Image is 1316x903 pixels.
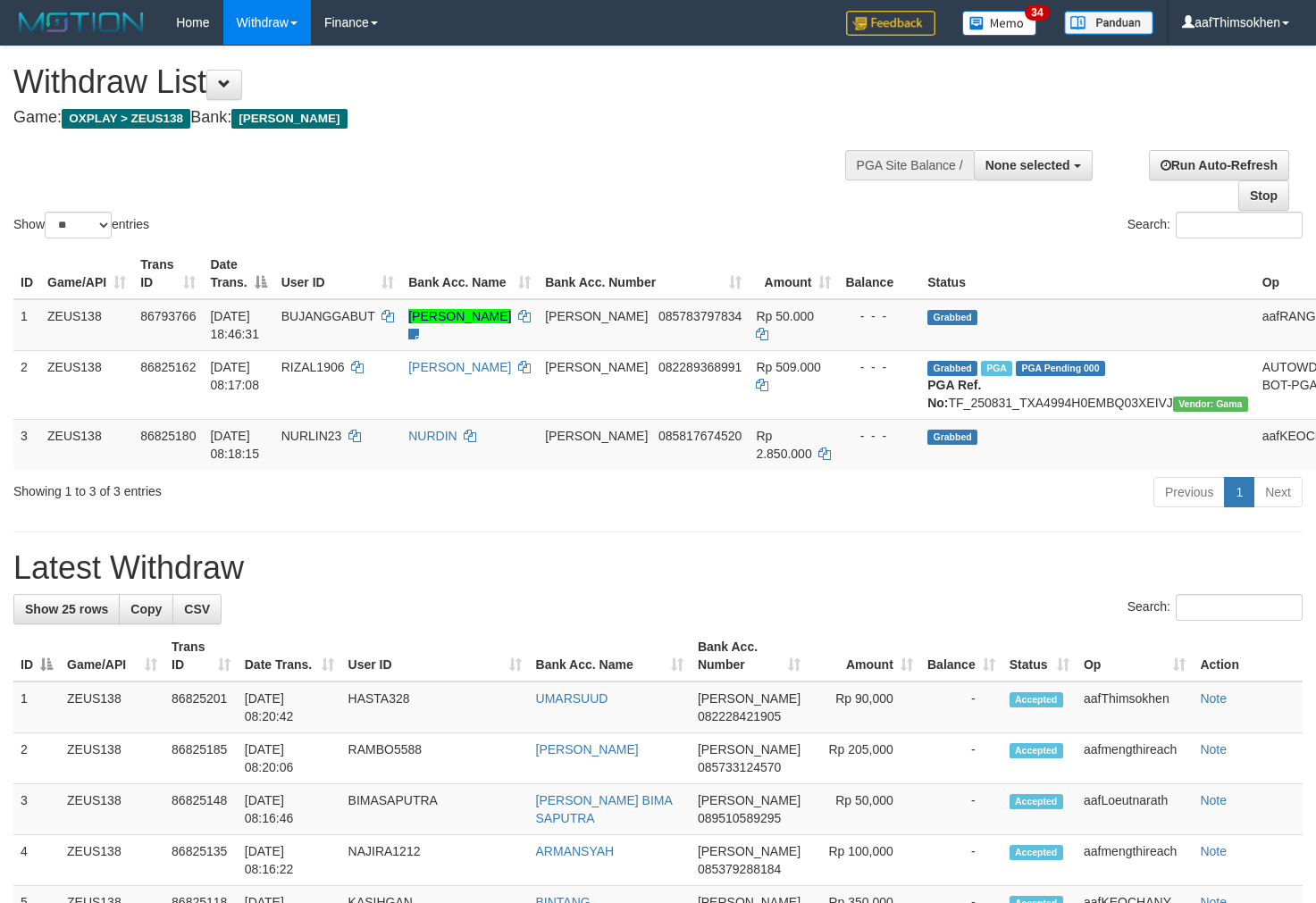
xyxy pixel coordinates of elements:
a: Next [1253,477,1303,507]
td: [DATE] 08:20:06 [238,733,341,784]
th: Game/API: activate to sort column ascending [40,248,133,299]
td: 1 [13,681,60,733]
span: [DATE] 18:46:31 [210,309,259,341]
td: 4 [13,835,60,886]
th: Status: activate to sort column ascending [1002,631,1077,681]
td: [DATE] 08:16:22 [238,835,341,886]
th: Trans ID: activate to sort column ascending [133,248,203,299]
td: RAMBO5588 [341,733,529,784]
input: Search: [1176,594,1303,621]
th: Date Trans.: activate to sort column ascending [238,631,341,681]
td: - [920,733,1002,784]
td: ZEUS138 [40,419,133,470]
td: 3 [13,419,40,470]
th: Op: activate to sort column ascending [1077,631,1193,681]
span: BUJANGGABUT [281,309,375,323]
span: Accepted [1010,743,1063,758]
td: 2 [13,733,60,784]
span: [PERSON_NAME] [698,742,800,757]
th: Bank Acc. Number: activate to sort column ascending [691,631,808,681]
td: 86825135 [164,835,238,886]
span: Vendor URL: https://trx31.1velocity.biz [1173,397,1248,412]
span: Accepted [1010,794,1063,809]
a: Note [1200,844,1227,858]
th: Bank Acc. Name: activate to sort column ascending [529,631,691,681]
td: Rp 100,000 [808,835,920,886]
td: 86825148 [164,784,238,835]
td: - [920,784,1002,835]
a: Note [1200,691,1227,706]
span: CSV [184,602,210,616]
label: Search: [1127,594,1303,621]
a: 1 [1224,477,1254,507]
td: Rp 205,000 [808,733,920,784]
a: [PERSON_NAME] [536,742,639,757]
span: NURLIN23 [281,429,342,443]
span: Copy [130,602,162,616]
span: Rp 2.850.000 [756,429,811,461]
h1: Withdraw List [13,64,859,100]
span: Copy 085733124570 to clipboard [698,760,781,774]
td: Rp 90,000 [808,681,920,733]
div: PGA Site Balance / [845,150,974,180]
span: 86793766 [140,309,196,323]
span: Copy 085817674520 to clipboard [658,429,742,443]
td: [DATE] 08:20:42 [238,681,341,733]
th: Game/API: activate to sort column ascending [60,631,164,681]
span: 34 [1025,4,1049,21]
td: ZEUS138 [40,299,133,351]
span: [PERSON_NAME] [231,109,347,129]
label: Show entries [13,212,149,238]
span: Copy 082228421905 to clipboard [698,709,781,723]
th: Balance: activate to sort column ascending [920,631,1002,681]
th: Amount: activate to sort column ascending [808,631,920,681]
span: Grabbed [927,310,977,325]
th: Bank Acc. Number: activate to sort column ascending [538,248,749,299]
input: Search: [1176,212,1303,238]
b: PGA Ref. No: [927,378,981,410]
span: None selected [985,158,1070,172]
td: NAJIRA1212 [341,835,529,886]
img: Button%20Memo.svg [962,11,1037,36]
span: Rp 509.000 [756,360,820,374]
span: Rp 50.000 [756,309,814,323]
th: User ID: activate to sort column ascending [274,248,402,299]
td: aafLoeutnarath [1077,784,1193,835]
td: ZEUS138 [60,784,164,835]
td: TF_250831_TXA4994H0EMBQ03XEIVJ [920,350,1255,419]
td: 86825201 [164,681,238,733]
span: Copy 085783797834 to clipboard [658,309,742,323]
a: Show 25 rows [13,594,120,624]
span: RIZAL1906 [281,360,345,374]
a: Stop [1238,180,1289,211]
th: Balance [838,248,920,299]
th: Amount: activate to sort column ascending [749,248,838,299]
span: [DATE] 08:18:15 [210,429,259,461]
td: - [920,681,1002,733]
a: Note [1200,793,1227,807]
select: Showentries [45,212,112,238]
td: ZEUS138 [60,733,164,784]
td: ZEUS138 [40,350,133,419]
th: Status [920,248,1255,299]
span: 86825180 [140,429,196,443]
th: Bank Acc. Name: activate to sort column ascending [401,248,538,299]
a: NURDIN [408,429,457,443]
div: - - - [845,358,913,376]
img: panduan.png [1064,11,1153,35]
span: Show 25 rows [25,602,108,616]
td: aafThimsokhen [1077,681,1193,733]
td: ZEUS138 [60,835,164,886]
h4: Game: Bank: [13,109,859,127]
span: Accepted [1010,692,1063,707]
span: Grabbed [927,361,977,376]
td: - [920,835,1002,886]
a: [PERSON_NAME] BIMA SAPUTRA [536,793,672,825]
span: OXPLAY > ZEUS138 [62,109,190,129]
span: Grabbed [927,430,977,445]
td: ZEUS138 [60,681,164,733]
a: Copy [119,594,173,624]
td: aafmengthireach [1077,835,1193,886]
td: [DATE] 08:16:46 [238,784,341,835]
span: [PERSON_NAME] [545,309,648,323]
